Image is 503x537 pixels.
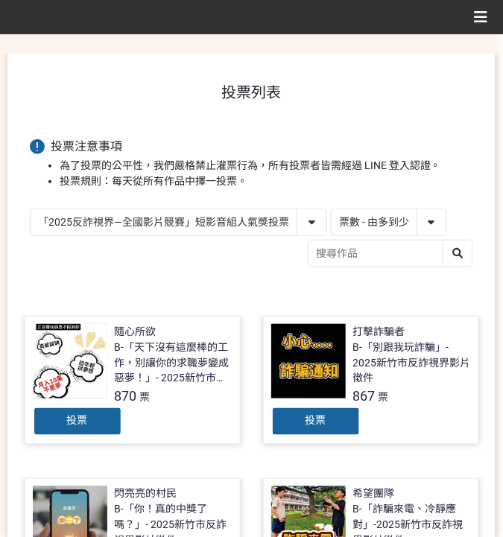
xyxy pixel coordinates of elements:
span: 票 [140,392,151,404]
span: 投票 [306,415,326,427]
div: 閃亮亮的村民 [115,486,177,502]
h1: 投票列表 [30,83,473,101]
span: 867 [353,389,376,404]
span: 投票 [67,415,88,427]
div: B-「天下沒有這麼棒的工作，別讓你的求職夢變成惡夢！」- 2025新竹市反詐視界影片徵件 [115,340,232,387]
div: 希望團隊 [353,486,395,502]
span: 票 [379,392,389,404]
div: 隨心所欲 [115,324,156,340]
a: 隨心所欲B-「天下沒有這麼棒的工作，別讓你的求職夢變成惡夢！」- 2025新竹市反詐視界影片徵件870票投票 [25,316,241,445]
div: B-「別跟我玩詐騙」- 2025新竹市反詐視界影片徵件 [353,340,471,387]
li: 投票規則：每天從所有作品中擇一投票。 [60,174,473,189]
li: 為了投票的公平性，我們嚴格禁止灌票行為，所有投票者皆需經過 LINE 登入認證。 [60,158,473,174]
a: 打擊詐騙者B-「別跟我玩詐騙」- 2025新竹市反詐視界影片徵件867票投票 [263,316,479,445]
input: 搜尋作品 [309,241,472,267]
span: 870 [115,389,137,404]
div: 打擊詐騙者 [353,324,405,340]
span: 投票注意事項 [51,139,122,153]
